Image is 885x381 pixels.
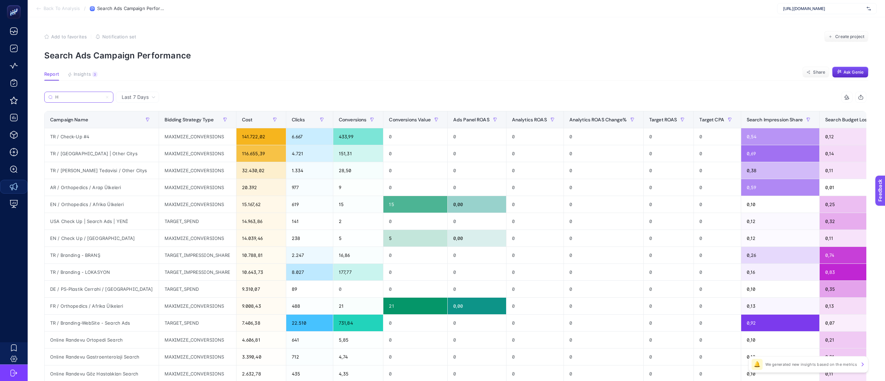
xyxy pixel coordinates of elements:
[448,196,506,213] div: 0,00
[506,349,563,365] div: 0
[506,264,563,280] div: 0
[383,332,447,348] div: 0
[286,298,333,314] div: 488
[694,247,740,263] div: 0
[44,50,868,61] p: Search Ads Campaign Performance
[506,128,563,145] div: 0
[741,196,819,213] div: 0,10
[694,162,740,179] div: 0
[4,2,26,8] span: Feedback
[741,145,819,162] div: 0,69
[765,362,857,367] p: We generated new insights based on the metrics
[644,230,694,247] div: 0
[644,315,694,331] div: 0
[741,349,819,365] div: 0,10
[564,179,643,196] div: 0
[44,72,59,77] span: Report
[741,332,819,348] div: 0,10
[867,5,871,12] img: svg%3e
[286,230,333,247] div: 238
[333,264,383,280] div: 177,77
[286,179,333,196] div: 977
[564,332,643,348] div: 0
[236,349,286,365] div: 3.390,40
[286,128,333,145] div: 6.667
[286,213,333,230] div: 141
[383,213,447,230] div: 0
[45,349,159,365] div: Online Randevu Gastroenteroloji Search
[236,264,286,280] div: 10.643,73
[236,179,286,196] div: 20.392
[783,6,864,11] span: [URL][DOMAIN_NAME]
[333,247,383,263] div: 16,86
[236,230,286,247] div: 14.039,46
[506,196,563,213] div: 0
[741,247,819,263] div: 0,26
[448,281,506,297] div: 0
[448,230,506,247] div: 0,00
[694,145,740,162] div: 0
[802,67,829,78] button: Share
[448,315,506,331] div: 0
[448,162,506,179] div: 0
[448,349,506,365] div: 0
[383,298,447,314] div: 21
[383,281,447,297] div: 0
[564,196,643,213] div: 0
[159,145,236,162] div: MAXIMIZE_CONVERSIONS
[45,264,159,280] div: TR / Branding - LOKASYON
[84,6,86,11] span: /
[45,128,159,145] div: TR / Check-Up #4
[159,264,236,280] div: TARGET_IMPRESSION_SHARE
[50,117,88,122] span: Campaign Name
[383,349,447,365] div: 0
[448,213,506,230] div: 0
[694,264,740,280] div: 0
[564,349,643,365] div: 0
[236,332,286,348] div: 4.606,81
[694,332,740,348] div: 0
[286,145,333,162] div: 4.721
[333,298,383,314] div: 21
[564,281,643,297] div: 0
[564,213,643,230] div: 0
[506,162,563,179] div: 0
[236,247,286,263] div: 10.788,81
[741,128,819,145] div: 0,54
[813,69,825,75] span: Share
[236,315,286,331] div: 7.406,38
[159,281,236,297] div: TARGET_SPEND
[448,247,506,263] div: 0
[159,332,236,348] div: MAXIMIZE_CONVERSIONS
[644,298,694,314] div: 0
[448,264,506,280] div: 0
[159,179,236,196] div: MAXIMIZE_CONVERSIONS
[694,213,740,230] div: 0
[506,179,563,196] div: 0
[644,128,694,145] div: 0
[51,34,87,39] span: Add to favorites
[694,349,740,365] div: 0
[45,213,159,230] div: USA Check Up | Search Ads | YENİ
[569,117,627,122] span: Analytics ROAS Change%
[741,315,819,331] div: 0,92
[747,117,803,122] span: Search Impression Share
[236,213,286,230] div: 14.963,86
[45,196,159,213] div: EN / Orthopedics / Afrika Ülkeleri
[644,349,694,365] div: 0
[286,349,333,365] div: 712
[286,332,333,348] div: 641
[741,298,819,314] div: 0,13
[159,128,236,145] div: MAXIMIZE_CONVERSIONS
[506,145,563,162] div: 0
[741,213,819,230] div: 0,12
[45,298,159,314] div: FR / Orthopedics / Afrika Ülkeleri
[286,247,333,263] div: 2.247
[506,247,563,263] div: 0
[159,162,236,179] div: MAXIMIZE_CONVERSIONS
[741,162,819,179] div: 0,38
[644,264,694,280] div: 0
[236,162,286,179] div: 32.430,02
[383,315,447,331] div: 0
[45,281,159,297] div: DE / PS-Plastik Cerrahi / [GEOGRAPHIC_DATA]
